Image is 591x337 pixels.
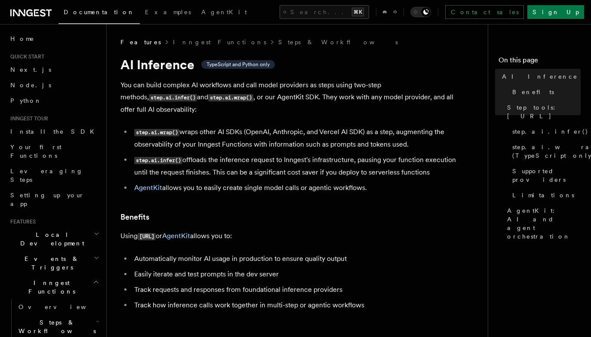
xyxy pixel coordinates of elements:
[7,31,101,46] a: Home
[7,227,101,251] button: Local Development
[149,94,197,101] code: step.ai.infer()
[7,163,101,187] a: Leveraging Steps
[138,233,156,240] code: [URL]
[196,3,252,23] a: AgentKit
[509,84,581,100] a: Benefits
[504,203,581,244] a: AgentKit: AI and agent orchestration
[132,268,465,280] li: Easily iterate and test prompts in the dev server
[134,184,162,192] a: AgentKit
[10,192,84,207] span: Setting up your app
[64,9,135,15] span: Documentation
[507,103,581,120] span: Step tools: [URL]
[410,7,431,17] button: Toggle dark mode
[18,303,107,310] span: Overview
[7,53,44,60] span: Quick start
[132,299,465,311] li: Track how inference calls work together in multi-step or agentic workflows
[15,318,96,335] span: Steps & Workflows
[132,126,465,150] li: wraps other AI SDKs (OpenAI, Anthropic, and Vercel AI SDK) as a step, augmenting the observabilit...
[132,253,465,265] li: Automatically monitor AI usage in production to ensure quality output
[509,139,581,163] a: step.ai.wrap() (TypeScript only)
[7,254,94,272] span: Events & Triggers
[10,97,42,104] span: Python
[132,154,465,178] li: offloads the inference request to Inngest's infrastructure, pausing your function execution until...
[120,230,465,242] p: Using or allows you to:
[278,38,398,46] a: Steps & Workflows
[10,34,34,43] span: Home
[140,3,196,23] a: Examples
[527,5,584,19] a: Sign Up
[58,3,140,24] a: Documentation
[512,167,581,184] span: Supported providers
[134,129,179,136] code: step.ai.wrap()
[509,187,581,203] a: Limitations
[7,115,48,122] span: Inngest tour
[507,206,581,241] span: AgentKit: AI and agent orchestration
[7,93,101,108] a: Python
[162,232,190,240] a: AgentKit
[280,5,369,19] button: Search...⌘K
[7,230,94,248] span: Local Development
[7,187,101,211] a: Setting up your app
[10,66,51,73] span: Next.js
[15,299,101,315] a: Overview
[509,124,581,139] a: step.ai.infer()
[7,139,101,163] a: Your first Functions
[7,62,101,77] a: Next.js
[512,191,574,199] span: Limitations
[120,57,465,72] h1: AI Inference
[120,38,161,46] span: Features
[120,211,149,223] a: Benefits
[173,38,266,46] a: Inngest Functions
[7,279,93,296] span: Inngest Functions
[504,100,581,124] a: Step tools: [URL]
[499,55,581,69] h4: On this page
[7,218,36,225] span: Features
[7,251,101,275] button: Events & Triggers
[134,157,182,164] code: step.ai.infer()
[10,144,62,159] span: Your first Functions
[445,5,524,19] a: Contact sales
[509,163,581,187] a: Supported providers
[7,275,101,299] button: Inngest Functions
[10,128,99,135] span: Install the SDK
[502,72,578,81] span: AI Inference
[10,82,51,89] span: Node.js
[7,124,101,139] a: Install the SDK
[352,8,364,16] kbd: ⌘K
[208,94,253,101] code: step.ai.wrap()
[145,9,191,15] span: Examples
[206,61,270,68] span: TypeScript and Python only
[512,88,554,96] span: Benefits
[201,9,247,15] span: AgentKit
[512,127,588,136] span: step.ai.infer()
[132,284,465,296] li: Track requests and responses from foundational inference providers
[7,77,101,93] a: Node.js
[499,69,581,84] a: AI Inference
[120,79,465,116] p: You can build complex AI workflows and call model providers as steps using two-step methods, and ...
[10,168,83,183] span: Leveraging Steps
[132,182,465,194] li: allows you to easily create single model calls or agentic workflows.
